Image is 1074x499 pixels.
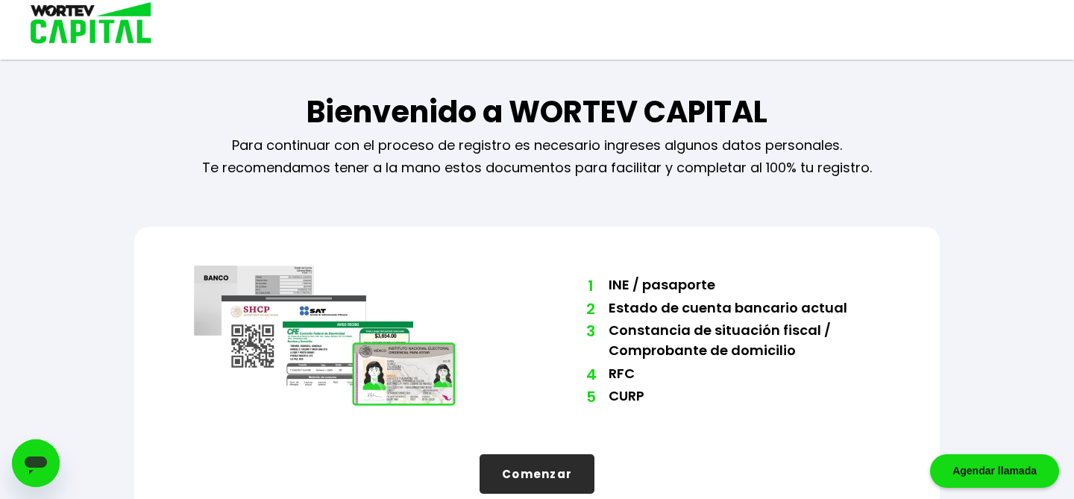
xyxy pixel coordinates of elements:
[930,454,1059,488] div: Agendar llamada
[586,363,594,386] span: 4
[202,134,872,179] p: Para continuar con el proceso de registro es necesario ingreses algunos datos personales. Te reco...
[586,274,594,297] span: 1
[609,363,880,386] li: RFC
[609,320,880,363] li: Constancia de situación fiscal / Comprobante de domicilio
[609,274,880,298] li: INE / pasaporte
[586,298,594,320] span: 2
[480,454,594,494] button: Comenzar
[12,439,60,487] iframe: Button to launch messaging window
[609,298,880,321] li: Estado de cuenta bancario actual
[307,90,767,134] h1: Bienvenido a WORTEV CAPITAL
[609,386,880,409] li: CURP
[586,386,594,408] span: 5
[586,320,594,342] span: 3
